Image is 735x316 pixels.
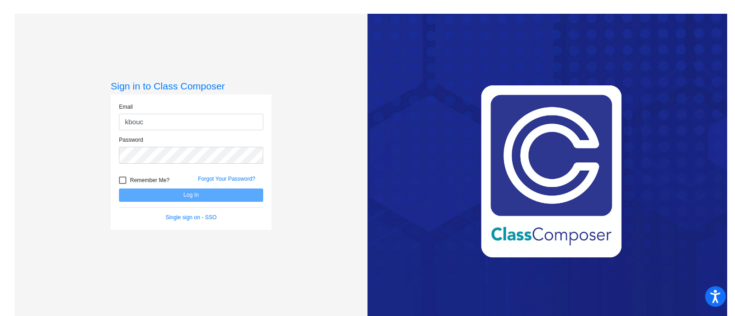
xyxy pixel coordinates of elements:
h3: Sign in to Class Composer [111,80,271,92]
a: Single sign on - SSO [165,214,216,221]
button: Log In [119,188,263,202]
span: Remember Me? [130,175,170,186]
label: Email [119,103,133,111]
a: Forgot Your Password? [198,176,255,182]
label: Password [119,136,143,144]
